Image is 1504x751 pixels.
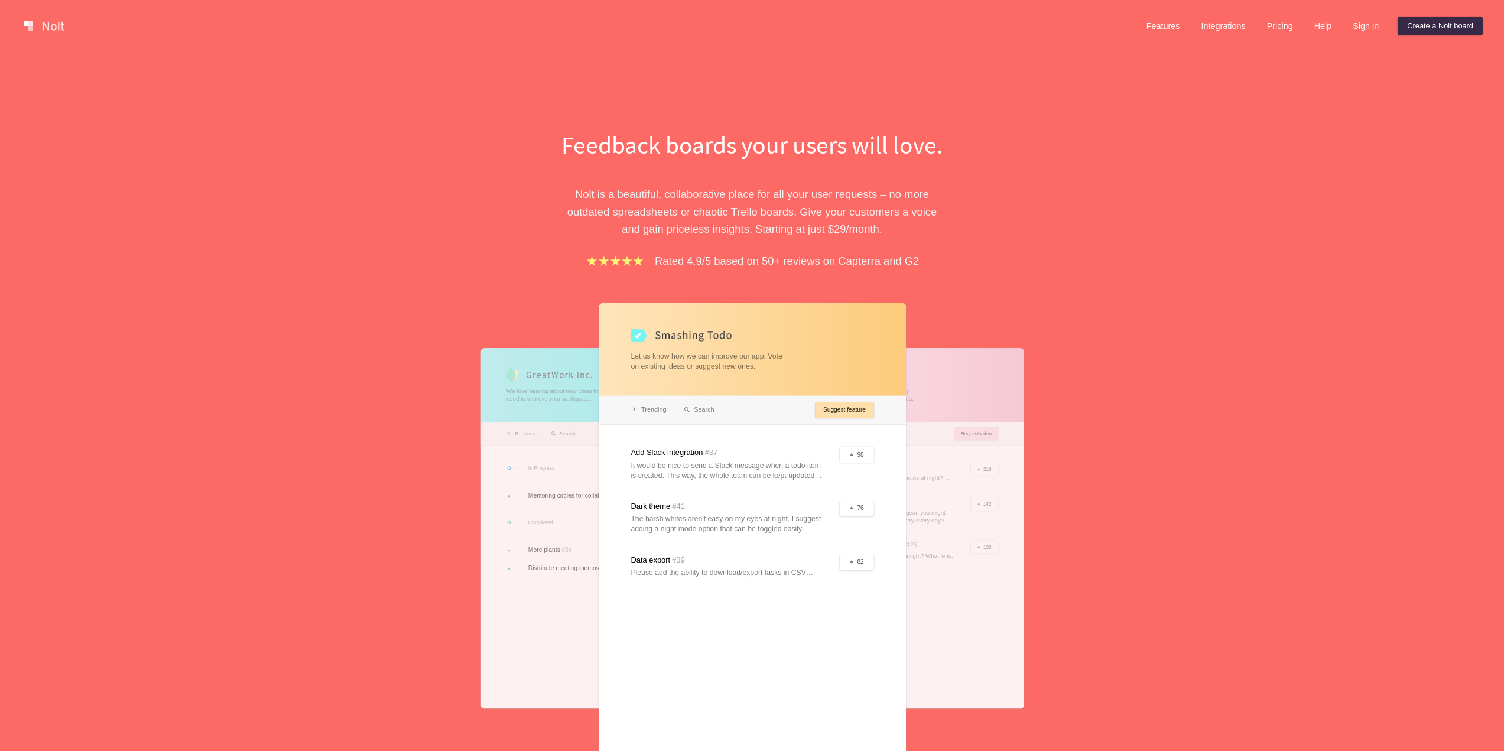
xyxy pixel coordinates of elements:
[1343,17,1388,35] a: Sign in
[585,254,645,268] img: stars.b067e34983.png
[655,252,919,269] p: Rated 4.9/5 based on 50+ reviews on Capterra and G2
[1258,17,1302,35] a: Pricing
[1398,17,1483,35] a: Create a Nolt board
[1305,17,1341,35] a: Help
[548,186,956,238] p: Nolt is a beautiful, collaborative place for all your user requests – no more outdated spreadshee...
[548,128,956,162] h1: Feedback boards your users will love.
[1191,17,1255,35] a: Integrations
[1137,17,1190,35] a: Features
